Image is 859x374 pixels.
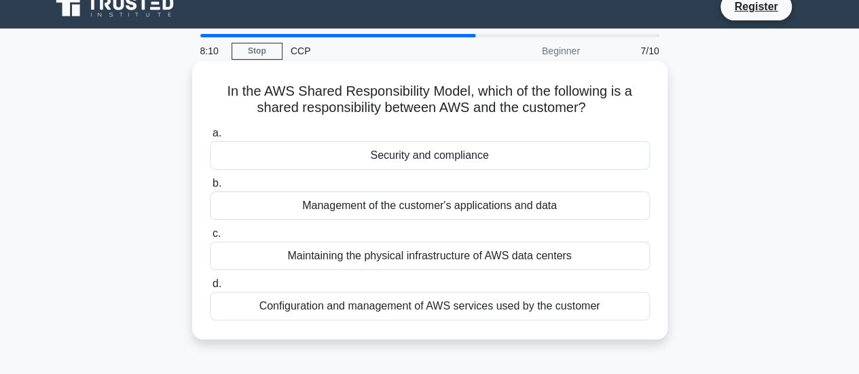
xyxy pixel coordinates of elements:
span: a. [213,127,221,138]
span: d. [213,278,221,289]
span: c. [213,227,221,239]
span: b. [213,177,221,189]
div: Security and compliance [210,141,650,170]
div: Beginner [469,37,588,64]
div: CCP [282,37,469,64]
h5: In the AWS Shared Responsibility Model, which of the following is a shared responsibility between... [208,83,651,117]
div: Configuration and management of AWS services used by the customer [210,292,650,320]
div: Management of the customer's applications and data [210,191,650,220]
a: Stop [232,43,282,60]
div: 8:10 [192,37,232,64]
div: Maintaining the physical infrastructure of AWS data centers [210,242,650,270]
div: 7/10 [588,37,668,64]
